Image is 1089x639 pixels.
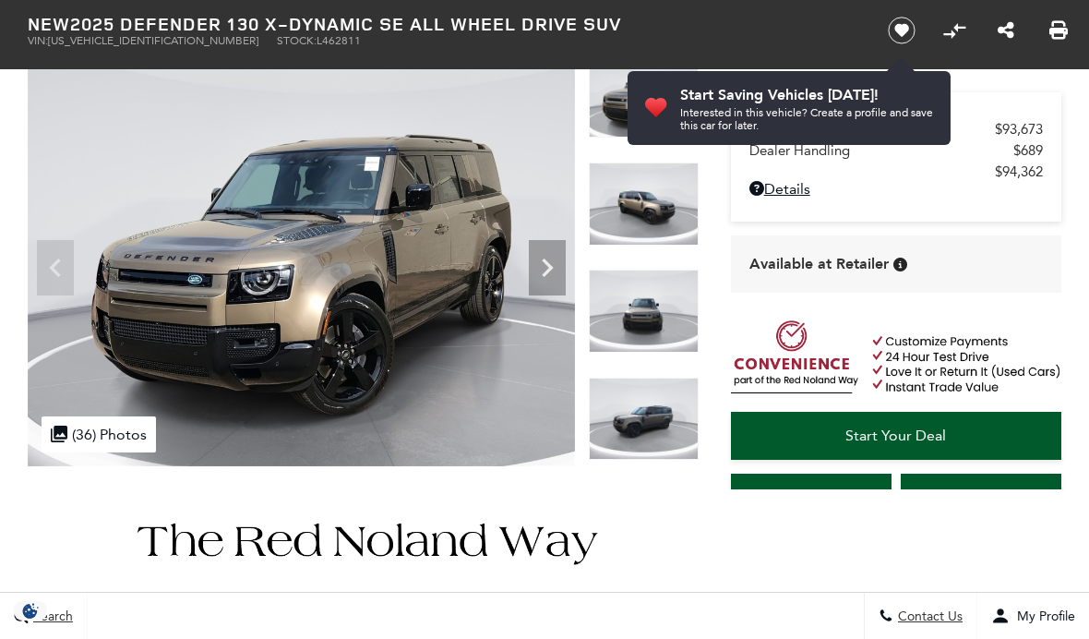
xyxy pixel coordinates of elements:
span: Dealer Handling [749,142,1013,159]
img: New 2025 Gondwana Stone LAND ROVER X-Dynamic SE image 4 [589,378,699,460]
img: Opt-Out Icon [9,601,52,621]
span: Start Your Deal [845,427,946,444]
img: New 2025 Gondwana Stone LAND ROVER X-Dynamic SE image 1 [589,55,699,138]
a: MSRP $93,673 [749,121,1043,138]
span: Available at Retailer [749,254,889,274]
span: MSRP [749,121,995,138]
div: (36) Photos [42,416,156,452]
button: Open user profile menu [977,593,1089,639]
a: Share this New 2025 Defender 130 X-Dynamic SE All Wheel Drive SUV [998,19,1014,42]
span: $689 [1013,142,1043,159]
img: New 2025 Gondwana Stone LAND ROVER X-Dynamic SE image 1 [28,55,575,466]
h1: 2025 Defender 130 X-Dynamic SE All Wheel Drive SUV [28,14,857,34]
span: Stock: [277,34,317,47]
button: Compare vehicle [940,17,968,44]
span: My Profile [1010,609,1075,624]
span: [US_VEHICLE_IDENTIFICATION_NUMBER] [48,34,258,47]
div: Next [529,240,566,295]
a: $94,362 [749,163,1043,180]
span: L462811 [317,34,361,47]
span: Instant Trade Value [748,488,874,506]
a: Print this New 2025 Defender 130 X-Dynamic SE All Wheel Drive SUV [1049,19,1068,42]
span: $94,362 [995,163,1043,180]
span: VIN: [28,34,48,47]
div: Vehicle is in stock and ready for immediate delivery. Due to demand, availability is subject to c... [893,258,907,271]
a: Details [749,180,1043,198]
span: $93,673 [995,121,1043,138]
span: Schedule Test Drive [915,488,1047,506]
a: Dealer Handling $689 [749,142,1043,159]
a: Instant Trade Value [731,474,892,522]
strong: New [28,11,70,36]
a: Schedule Test Drive [901,474,1061,522]
button: Save vehicle [881,16,922,45]
img: New 2025 Gondwana Stone LAND ROVER X-Dynamic SE image 2 [589,163,699,245]
section: Click to Open Cookie Consent Modal [9,601,52,621]
a: Start Your Deal [731,412,1061,460]
img: New 2025 Gondwana Stone LAND ROVER X-Dynamic SE image 3 [589,270,699,352]
span: Contact Us [893,609,963,624]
